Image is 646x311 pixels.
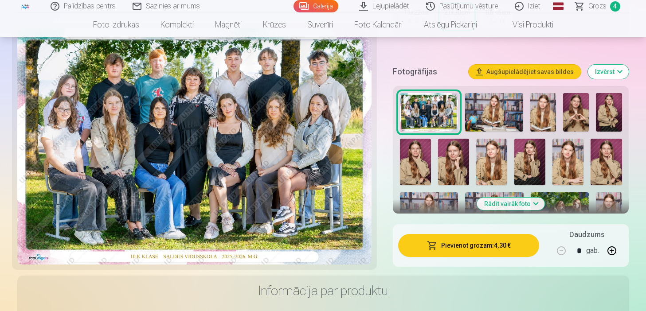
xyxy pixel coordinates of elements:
[252,12,297,37] a: Krūzes
[586,240,599,261] div: gab.
[24,283,622,299] h3: Informācija par produktu
[398,234,540,257] button: Pievienot grozam:4,30 €
[393,66,462,78] h5: Fotogrāfijas
[469,65,581,79] button: Augšupielādējiet savas bildes
[477,198,545,210] button: Rādīt vairāk foto
[488,12,564,37] a: Visi produkti
[82,12,150,37] a: Foto izdrukas
[21,4,31,9] img: /fa1
[588,1,607,12] span: Grozs
[413,12,488,37] a: Atslēgu piekariņi
[610,1,620,12] span: 4
[588,65,629,79] button: Izvērst
[204,12,252,37] a: Magnēti
[297,12,344,37] a: Suvenīri
[344,12,413,37] a: Foto kalendāri
[150,12,204,37] a: Komplekti
[569,229,604,240] h5: Daudzums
